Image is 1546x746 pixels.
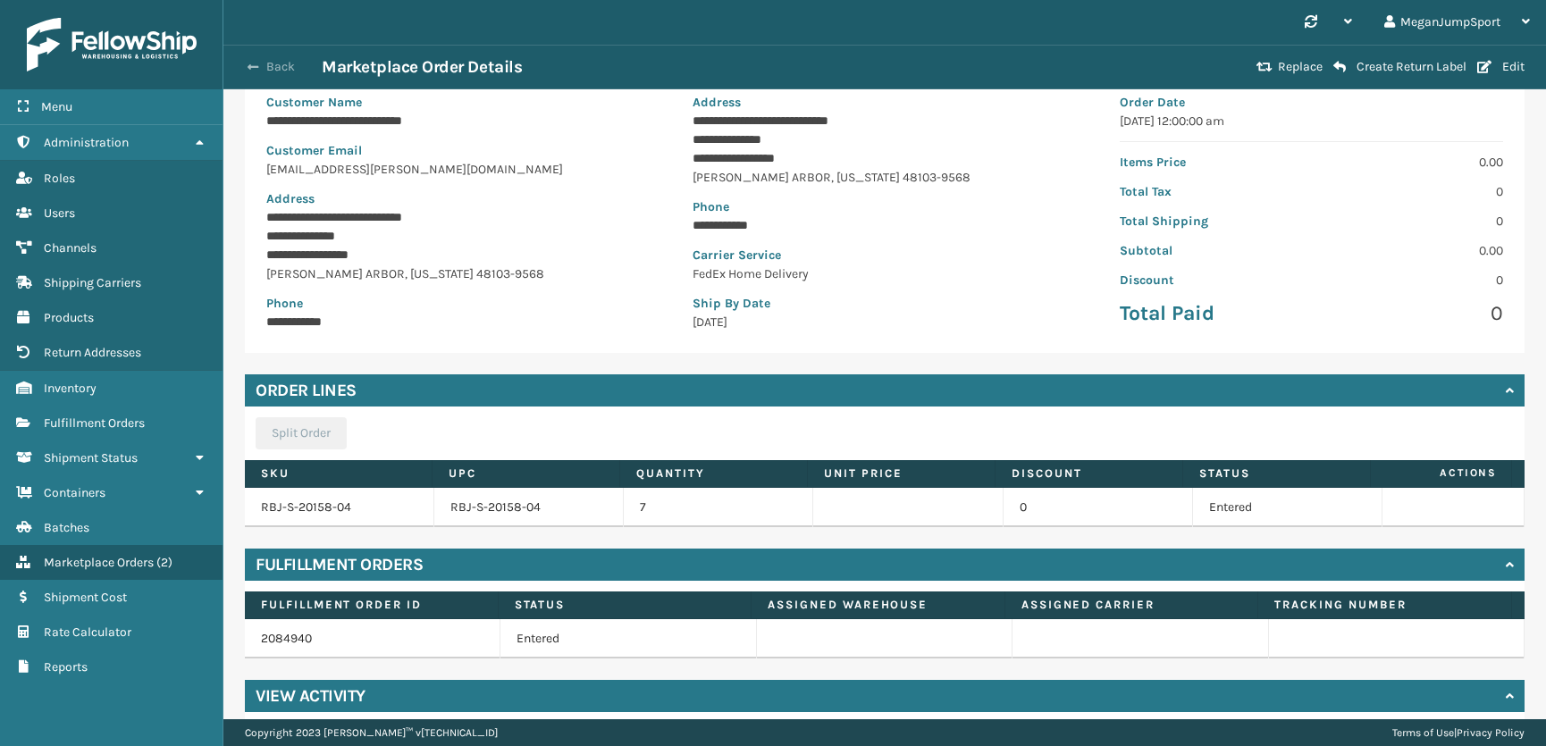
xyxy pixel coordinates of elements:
[1256,61,1273,73] i: Replace
[768,597,988,613] label: Assigned Warehouse
[261,465,416,482] label: SKU
[1120,212,1301,231] p: Total Shipping
[515,597,735,613] label: Status
[256,417,347,449] button: Split Order
[1322,271,1503,289] p: 0
[256,380,357,401] h4: Order Lines
[1328,59,1472,75] button: Create Return Label
[624,488,813,527] td: 7
[44,555,154,570] span: Marketplace Orders
[44,345,141,360] span: Return Addresses
[1322,182,1503,201] p: 0
[1392,719,1525,746] div: |
[1120,153,1301,172] p: Items Price
[44,240,97,256] span: Channels
[693,168,1076,187] p: [PERSON_NAME] ARBOR , [US_STATE] 48103-9568
[1120,241,1301,260] p: Subtotal
[44,485,105,500] span: Containers
[261,499,351,515] a: RBJ-S-20158-04
[449,465,603,482] label: UPC
[693,264,1076,283] p: FedEx Home Delivery
[256,685,365,707] h4: View Activity
[1120,112,1503,130] p: [DATE] 12:00:00 am
[693,95,741,110] span: Address
[261,631,312,646] a: 2084940
[44,275,141,290] span: Shipping Carriers
[693,197,1076,216] p: Phone
[156,555,172,570] span: ( 2 )
[1322,241,1503,260] p: 0.00
[434,488,624,527] td: RBJ-S-20158-04
[44,450,138,465] span: Shipment Status
[44,381,97,396] span: Inventory
[261,597,482,613] label: Fulfillment Order Id
[266,294,650,313] p: Phone
[266,264,650,283] p: [PERSON_NAME] ARBOR , [US_STATE] 48103-9568
[239,59,322,75] button: Back
[693,246,1076,264] p: Carrier Service
[1120,271,1301,289] p: Discount
[1274,597,1495,613] label: Tracking Number
[1120,182,1301,201] p: Total Tax
[1333,60,1346,74] i: Create Return Label
[1199,465,1354,482] label: Status
[1120,300,1301,327] p: Total Paid
[1392,726,1454,739] a: Terms of Use
[266,191,315,206] span: Address
[44,171,75,186] span: Roles
[256,554,423,575] h4: Fulfillment Orders
[1021,597,1242,613] label: Assigned Carrier
[44,135,129,150] span: Administration
[1477,61,1491,73] i: Edit
[1193,488,1382,527] td: Entered
[693,313,1076,331] p: [DATE]
[1457,726,1525,739] a: Privacy Policy
[1472,59,1530,75] button: Edit
[500,619,756,658] td: Entered
[1376,458,1508,488] span: Actions
[27,18,197,71] img: logo
[41,99,72,114] span: Menu
[266,160,650,179] p: [EMAIL_ADDRESS][PERSON_NAME][DOMAIN_NAME]
[1322,153,1503,172] p: 0.00
[1251,59,1328,75] button: Replace
[1322,212,1503,231] p: 0
[824,465,979,482] label: Unit Price
[636,465,791,482] label: Quantity
[44,310,94,325] span: Products
[44,520,89,535] span: Batches
[266,93,650,112] p: Customer Name
[44,624,131,640] span: Rate Calculator
[1012,465,1166,482] label: Discount
[266,141,650,160] p: Customer Email
[693,294,1076,313] p: Ship By Date
[1004,488,1193,527] td: 0
[44,205,75,221] span: Users
[245,719,498,746] p: Copyright 2023 [PERSON_NAME]™ v [TECHNICAL_ID]
[1322,300,1503,327] p: 0
[44,659,88,675] span: Reports
[1120,93,1503,112] p: Order Date
[322,56,522,78] h3: Marketplace Order Details
[44,415,145,431] span: Fulfillment Orders
[44,590,127,605] span: Shipment Cost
